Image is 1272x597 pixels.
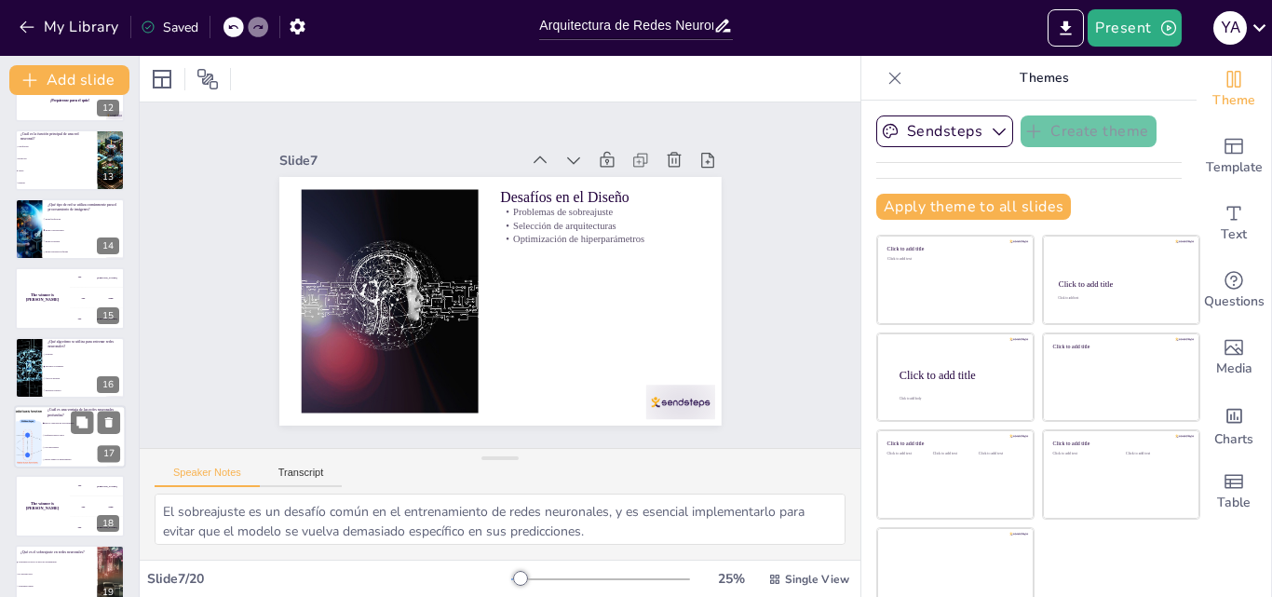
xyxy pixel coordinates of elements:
[47,202,119,212] p: ¿Qué tipo de red se utiliza comúnmente para el procesamiento de imágenes?
[46,218,124,220] span: Redes feedforward
[785,572,849,587] span: Single View
[45,422,125,425] span: Mayor capacidad de procesamiento
[155,494,846,545] textarea: El sobreajuste es un desafío común en el entrenamiento de redes neuronales, y es esencial impleme...
[1197,123,1271,190] div: Add ready made slides
[18,170,96,171] span: Ambas
[46,353,124,355] span: K-means
[97,237,119,254] div: 14
[260,467,343,487] button: Transcript
[14,405,126,468] div: 17
[539,12,713,39] input: Insert title
[709,570,753,588] div: 25 %
[70,475,125,495] div: 100
[1053,441,1186,447] div: Click to add title
[71,411,93,433] button: Duplicate Slide
[1216,359,1252,379] span: Media
[15,337,125,399] div: 16
[147,64,177,94] div: Layout
[18,573,96,575] span: No aprender nada
[1197,458,1271,525] div: Add a table
[14,12,127,42] button: My Library
[46,365,124,367] span: Descenso de gradiente
[1204,292,1265,312] span: Questions
[45,434,125,437] span: Requieren menos datos
[45,447,125,450] span: Son más simples
[887,452,929,456] div: Click to add text
[98,411,120,433] button: Delete Slide
[108,505,113,508] div: Jaap
[1088,9,1181,47] button: Present
[47,339,119,349] p: ¿Qué algoritmo se utiliza para entrenar redes neuronales?
[876,115,1013,147] button: Sendsteps
[507,188,708,229] p: Desafíos en el Diseño
[1197,257,1271,324] div: Get real-time input from your audience
[1221,224,1247,245] span: Text
[1214,429,1253,450] span: Charts
[70,309,125,330] div: 300
[887,441,1021,447] div: Click to add title
[155,467,260,487] button: Speaker Notes
[46,251,124,253] span: Redes neuronales profundas
[900,397,1017,400] div: Click to add body
[1213,11,1247,45] div: Y A
[97,307,119,324] div: 15
[15,198,125,260] div: 14
[141,19,198,36] div: Saved
[933,452,975,456] div: Click to add text
[20,131,92,142] p: ¿Cuál es la función principal de una red neuronal?
[97,100,119,116] div: 12
[1048,9,1084,47] button: Export to PowerPoint
[70,496,125,517] div: 200
[1213,9,1247,47] button: Y A
[1197,190,1271,257] div: Add text boxes
[506,205,705,239] p: Problemas de sobreajuste
[1126,452,1184,456] div: Click to add text
[108,297,113,300] div: Jaap
[18,182,96,183] span: Ninguna
[46,229,124,231] span: Redes convolucionales
[1197,56,1271,123] div: Change the overall theme
[887,257,1021,262] div: Click to add text
[15,267,125,329] div: 15
[1021,115,1157,147] button: Create theme
[147,570,511,588] div: Slide 7 / 20
[1212,90,1255,111] span: Theme
[503,233,702,267] p: Optimización de hiperparámetros
[1053,343,1186,349] div: Click to add title
[18,157,96,159] span: Predicción
[505,219,704,253] p: Selección de arquitecturas
[1058,297,1182,301] div: Click to add text
[1197,391,1271,458] div: Add charts and graphs
[291,129,533,171] div: Slide 7
[70,517,125,537] div: 300
[97,169,119,185] div: 13
[46,240,124,242] span: Redes recurrentes
[15,293,70,303] h4: The winner is [PERSON_NAME]
[196,68,219,90] span: Position
[46,389,124,391] span: Regresión logística
[45,459,125,462] span: Menor tiempo de entrenamiento
[1053,452,1112,456] div: Click to add text
[1217,493,1251,513] span: Table
[70,267,125,288] div: 100
[47,407,120,417] p: ¿Cuál es una ventaja de las redes neuronales profundas?
[98,446,120,463] div: 17
[18,145,96,147] span: Clasificación
[18,585,96,587] span: Aprendizaje rápido
[1197,324,1271,391] div: Add images, graphics, shapes or video
[15,501,70,510] h4: The winner is [PERSON_NAME]
[15,475,125,536] div: 18
[46,377,124,379] span: Árbol de decisión
[876,194,1071,220] button: Apply theme to all slides
[1059,279,1183,289] div: Click to add title
[900,368,1019,381] div: Click to add title
[15,129,125,191] div: 13
[979,452,1021,456] div: Click to add text
[9,65,129,95] button: Add slide
[50,99,89,102] strong: ¡Prepárense para el quiz!
[18,561,96,563] span: Aprendizaje excesivo de datos de entrenamiento
[887,246,1021,252] div: Click to add title
[20,550,92,555] p: ¿Qué es el sobreajuste en redes neuronales?
[910,56,1178,101] p: Themes
[97,376,119,393] div: 16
